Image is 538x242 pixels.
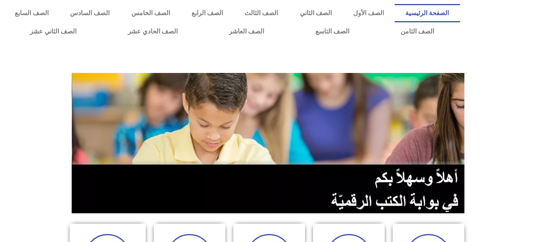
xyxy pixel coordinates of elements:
[4,22,102,41] a: الصف الثاني عشر
[203,22,290,41] a: الصف العاشر
[289,4,342,22] a: الصف الثاني
[375,22,460,41] a: الصف الثامن
[121,4,181,22] a: الصف الخامس
[290,22,375,41] a: الصف التاسع
[181,4,234,22] a: الصف الرابع
[234,4,289,22] a: الصف الثالث
[102,22,203,41] a: الصف الحادي عشر
[395,4,460,22] a: الصفحة الرئيسية
[4,4,59,22] a: الصف السابع
[342,4,395,22] a: الصف الأول
[59,4,120,22] a: الصف السادس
